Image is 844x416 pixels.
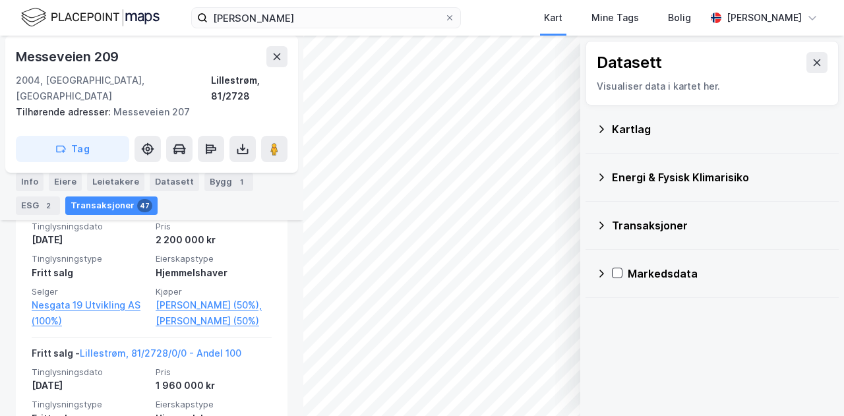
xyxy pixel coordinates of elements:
div: Transaksjoner [612,218,828,233]
span: Selger [32,286,148,297]
div: 2 [42,199,55,212]
span: Tinglysningsdato [32,367,148,378]
div: 2 200 000 kr [156,232,272,248]
div: Messeveien 207 [16,104,277,120]
div: Bygg [204,173,253,191]
div: Datasett [150,173,199,191]
img: logo.f888ab2527a4732fd821a326f86c7f29.svg [21,6,160,29]
iframe: Chat Widget [778,353,844,416]
div: 1 960 000 kr [156,378,272,394]
a: Nesgata 19 Utvikling AS (100%) [32,297,148,329]
div: [PERSON_NAME] [727,10,802,26]
div: Kart [544,10,562,26]
div: 47 [137,199,152,212]
span: Tilhørende adresser: [16,106,113,117]
span: Eierskapstype [156,253,272,264]
div: Visualiser data i kartet her. [597,78,828,94]
div: 1 [235,175,248,189]
div: Bolig [668,10,691,26]
span: Pris [156,367,272,378]
div: [DATE] [32,378,148,394]
div: Lillestrøm, 81/2728 [211,73,287,104]
div: Info [16,173,44,191]
div: Fritt salg [32,265,148,281]
div: Eiere [49,173,82,191]
div: [DATE] [32,232,148,248]
div: Markedsdata [628,266,828,282]
div: Mine Tags [591,10,639,26]
span: Kjøper [156,286,272,297]
span: Eierskapstype [156,399,272,410]
span: Tinglysningsdato [32,221,148,232]
div: Energi & Fysisk Klimarisiko [612,169,828,185]
a: [PERSON_NAME] (50%), [156,297,272,313]
div: Hjemmelshaver [156,265,272,281]
div: 2004, [GEOGRAPHIC_DATA], [GEOGRAPHIC_DATA] [16,73,211,104]
span: Tinglysningstype [32,399,148,410]
div: ESG [16,196,60,215]
div: Leietakere [87,173,144,191]
button: Tag [16,136,129,162]
div: Transaksjoner [65,196,158,215]
span: Pris [156,221,272,232]
a: Lillestrøm, 81/2728/0/0 - Andel 100 [80,347,241,359]
div: Datasett [597,52,662,73]
a: [PERSON_NAME] (50%) [156,313,272,329]
div: Kontrollprogram for chat [778,353,844,416]
input: Søk på adresse, matrikkel, gårdeiere, leietakere eller personer [208,8,444,28]
div: Fritt salg - [32,345,241,367]
span: Tinglysningstype [32,253,148,264]
div: Kartlag [612,121,828,137]
div: Messeveien 209 [16,46,121,67]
